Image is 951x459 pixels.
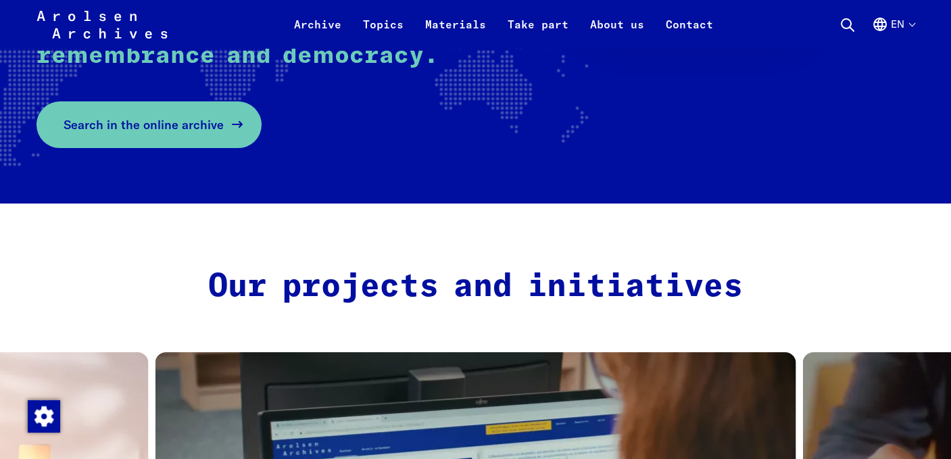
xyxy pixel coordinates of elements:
[891,18,904,30] font: En
[579,16,655,49] a: About us
[64,116,224,134] span: Search in the online archive
[190,268,762,307] h2: Our projects and initiatives
[283,16,352,49] a: Archive
[414,16,497,49] a: Materials
[283,8,724,41] nav: Primary
[36,101,262,148] a: Search in the online archive
[28,400,60,433] img: Change consent
[872,16,915,49] button: German, Language selection
[655,16,724,49] a: Contact
[497,16,579,49] a: Take part
[352,16,414,49] a: Topics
